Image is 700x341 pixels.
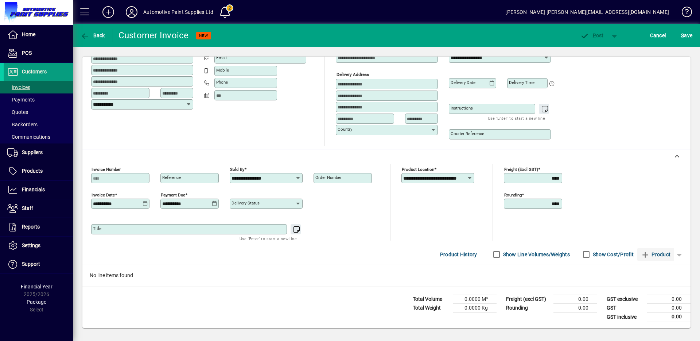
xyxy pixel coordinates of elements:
[4,237,73,255] a: Settings
[4,44,73,62] a: POS
[143,6,213,18] div: Automotive Paint Supplies Ltd
[162,175,181,180] mat-label: Reference
[82,264,691,287] div: No line items found
[4,218,73,236] a: Reports
[120,5,143,19] button: Profile
[603,295,647,304] td: GST exclusive
[402,167,434,172] mat-label: Product location
[650,30,666,41] span: Cancel
[4,26,73,44] a: Home
[199,33,208,38] span: NEW
[216,55,227,60] mat-label: Email
[409,304,453,313] td: Total Weight
[216,68,229,73] mat-label: Mobile
[97,5,120,19] button: Add
[641,249,670,260] span: Product
[451,80,475,85] mat-label: Delivery date
[216,80,228,85] mat-label: Phone
[7,97,35,103] span: Payments
[22,69,47,74] span: Customers
[22,242,40,248] span: Settings
[118,30,189,41] div: Customer Invoice
[603,313,647,322] td: GST inclusive
[27,299,46,305] span: Package
[22,168,43,174] span: Products
[7,134,50,140] span: Communications
[505,6,669,18] div: [PERSON_NAME] [PERSON_NAME][EMAIL_ADDRESS][DOMAIN_NAME]
[4,81,73,93] a: Invoices
[4,131,73,143] a: Communications
[593,32,596,38] span: P
[92,192,115,198] mat-label: Invoice date
[502,251,570,258] label: Show Line Volumes/Weights
[4,162,73,180] a: Products
[553,304,597,313] td: 0.00
[81,32,105,38] span: Back
[4,199,73,218] a: Staff
[22,224,40,230] span: Reports
[437,248,480,261] button: Product History
[647,295,691,304] td: 0.00
[502,304,553,313] td: Rounding
[7,122,38,127] span: Backorders
[230,167,244,172] mat-label: Sold by
[4,93,73,106] a: Payments
[315,175,342,180] mat-label: Order number
[232,200,260,206] mat-label: Delivery status
[648,29,668,42] button: Cancel
[451,106,473,111] mat-label: Instructions
[504,167,538,172] mat-label: Freight (excl GST)
[4,255,73,273] a: Support
[647,313,691,322] td: 0.00
[504,192,522,198] mat-label: Rounding
[7,84,30,90] span: Invoices
[240,234,297,243] mat-hint: Use 'Enter' to start a new line
[502,295,553,304] td: Freight (excl GST)
[22,149,43,155] span: Suppliers
[22,50,32,56] span: POS
[488,114,545,122] mat-hint: Use 'Enter' to start a new line
[338,127,352,132] mat-label: Country
[22,31,35,37] span: Home
[93,226,101,231] mat-label: Title
[22,261,40,267] span: Support
[7,109,28,115] span: Quotes
[553,295,597,304] td: 0.00
[79,29,107,42] button: Back
[409,295,453,304] td: Total Volume
[451,131,484,136] mat-label: Courier Reference
[591,251,634,258] label: Show Cost/Profit
[22,205,33,211] span: Staff
[647,304,691,313] td: 0.00
[440,249,477,260] span: Product History
[22,187,45,192] span: Financials
[580,32,604,38] span: ost
[4,106,73,118] a: Quotes
[4,181,73,199] a: Financials
[679,29,694,42] button: Save
[637,248,674,261] button: Product
[681,32,684,38] span: S
[21,284,52,290] span: Financial Year
[453,295,497,304] td: 0.0000 M³
[4,143,73,162] a: Suppliers
[73,29,113,42] app-page-header-button: Back
[676,1,691,25] a: Knowledge Base
[603,304,647,313] td: GST
[4,118,73,131] a: Backorders
[453,304,497,313] td: 0.0000 Kg
[92,167,121,172] mat-label: Invoice number
[576,29,607,42] button: Post
[509,80,534,85] mat-label: Delivery time
[681,30,692,41] span: ave
[161,192,185,198] mat-label: Payment due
